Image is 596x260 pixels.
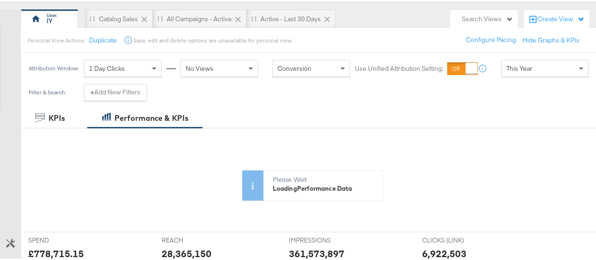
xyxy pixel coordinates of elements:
div: Personal View Actions: [28,35,85,43]
span: Conversion [278,63,311,71]
div: Catalog Sales [99,13,138,22]
div: Create View [538,13,585,23]
div: All Campaigns - Active [167,13,232,22]
div: Drag to reorder tab [157,15,163,20]
button: Duplicate [89,34,116,43]
div: Drag to reorder tab [90,15,95,20]
div: Drag to reorder tab [251,15,256,20]
div: Active - Last 30 Days [261,13,321,22]
div: Performance & KPIs [114,111,188,122]
label: Use Unified Attribution Setting: [355,63,443,72]
button: Hide Graphs & KPIs [523,34,580,43]
span: This Year [506,63,532,71]
strong: + [90,86,94,95]
div: KPIs [49,111,65,122]
div: Save, edit and delete options are unavailable for personal view. [133,35,292,43]
div: Filter & Search: [28,88,66,94]
span: No Views [186,63,213,71]
span: 1 Day Clicks [89,63,125,71]
button: Configure Pacing [459,30,523,47]
button: +Add New Filters [84,83,147,100]
div: IY [47,15,52,24]
div: Search Views [462,13,513,22]
div: Attribution Window: [28,64,79,70]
